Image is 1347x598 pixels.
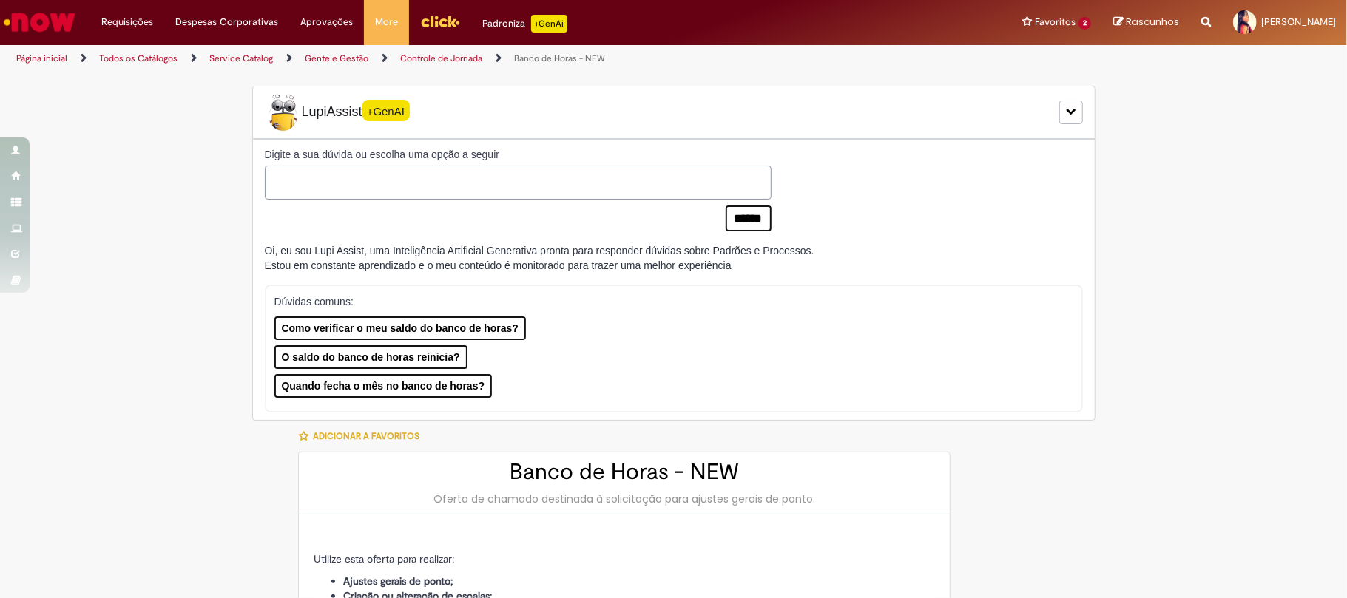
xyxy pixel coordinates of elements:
img: click_logo_yellow_360x200.png [420,10,460,33]
button: Adicionar a Favoritos [298,421,428,452]
span: Utilize esta oferta para realizar: [314,552,454,565]
span: Favoritos [1035,15,1076,30]
strong: Ajustes gerais de ponto; [343,574,453,588]
a: Service Catalog [209,52,273,64]
a: Controle de Jornada [400,52,482,64]
span: Requisições [101,15,153,30]
div: Oferta de chamado destinada à solicitação para ajustes gerais de ponto. [314,492,935,506]
a: Página inicial [16,52,67,64]
ul: Trilhas de página [11,45,887,72]
p: Dúvidas comuns: [274,294,1055,309]
div: Oi, eu sou Lupi Assist, uma Inteligência Artificial Generativa pronta para responder dúvidas sobr... [265,243,814,273]
span: [PERSON_NAME] [1261,16,1336,28]
button: Como verificar o meu saldo do banco de horas? [274,316,527,340]
img: Lupi [265,94,302,131]
button: Quando fecha o mês no banco de horas? [274,374,493,398]
span: Aprovações [300,15,353,30]
span: LupiAssist [265,94,410,131]
button: O saldo do banco de horas reinicia? [274,345,467,369]
a: Gente e Gestão [305,52,368,64]
a: Rascunhos [1113,16,1179,30]
a: Todos os Catálogos [99,52,178,64]
span: Despesas Corporativas [175,15,278,30]
span: +GenAI [362,100,410,121]
h2: Banco de Horas - NEW [314,460,935,484]
img: ServiceNow [1,7,78,37]
span: Adicionar a Favoritos [313,430,419,442]
span: 2 [1078,17,1091,30]
div: LupiLupiAssist+GenAI [252,86,1096,139]
p: +GenAi [531,15,567,33]
span: Rascunhos [1126,15,1179,29]
span: More [375,15,398,30]
div: Padroniza [482,15,567,33]
a: Banco de Horas - NEW [514,52,605,64]
label: Digite a sua dúvida ou escolha uma opção a seguir [265,147,772,162]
